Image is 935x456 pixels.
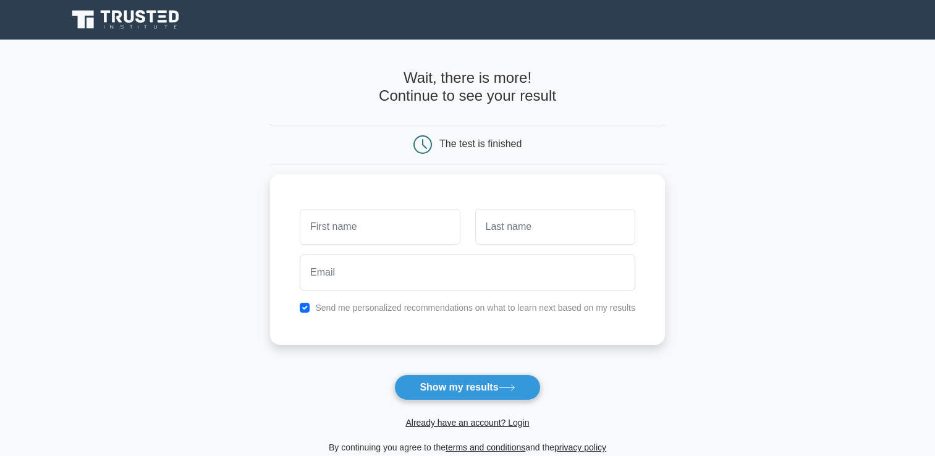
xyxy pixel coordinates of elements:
input: Email [300,255,635,290]
a: Already have an account? Login [405,418,529,428]
input: Last name [475,209,635,245]
a: terms and conditions [446,442,525,452]
a: privacy policy [554,442,606,452]
h4: Wait, there is more! Continue to see your result [270,69,665,105]
label: Send me personalized recommendations on what to learn next based on my results [315,303,635,313]
input: First name [300,209,460,245]
div: The test is finished [439,138,522,149]
div: By continuing you agree to the and the [263,440,672,455]
button: Show my results [394,374,540,400]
